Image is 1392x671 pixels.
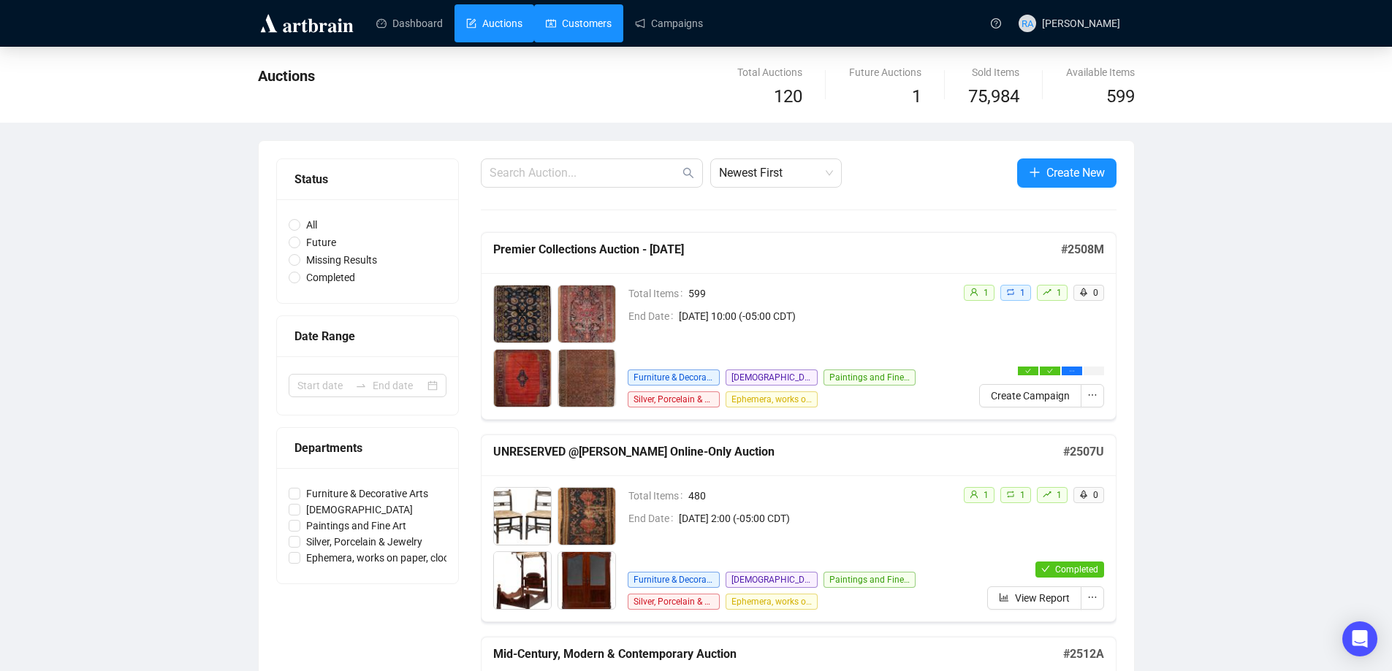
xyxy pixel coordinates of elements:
div: Future Auctions [849,64,921,80]
span: Ephemera, works on paper, clocks, etc. [726,391,818,407]
span: swap-right [355,380,367,391]
span: rise [1043,288,1051,296]
h5: Premier Collections Auction - [DATE] [493,241,1061,258]
span: [DEMOGRAPHIC_DATA] [726,369,818,386]
a: Premier Collections Auction - [DATE]#2508MTotal Items599End Date[DATE] 10:00 (-05:00 CDT)Furnitur... [481,232,1117,420]
img: 2_01.JPG [558,285,615,342]
span: Paintings and Fine Art [824,369,916,386]
span: Silver, Porcelain & Jewelry [300,534,428,550]
span: All [300,217,323,233]
div: Open Intercom Messenger [1342,621,1377,656]
span: Create New [1046,164,1105,182]
img: 1_1.jpg [494,488,551,545]
img: 4_1.jpg [558,552,615,609]
span: 1 [1020,288,1025,298]
span: [DEMOGRAPHIC_DATA] [726,572,818,588]
span: 1 [912,86,921,107]
span: Silver, Porcelain & Jewelry [628,391,720,407]
span: search [682,167,694,179]
h5: UNRESERVED @[PERSON_NAME] Online-Only Auction [493,443,1063,461]
span: 1 [984,490,989,500]
a: Customers [546,4,612,42]
button: Create Campaign [979,384,1081,407]
h5: # 2512A [1063,645,1104,663]
span: [DATE] 10:00 (-05:00 CDT) [679,308,951,324]
span: [DATE] 2:00 (-05:00 CDT) [679,510,951,526]
img: 1_01.JPG [494,285,551,342]
span: 480 [688,488,951,504]
span: Furniture & Decorative Arts [628,572,720,588]
div: Sold Items [968,64,1019,80]
input: End date [373,377,425,394]
span: End Date [628,510,679,526]
span: 0 [1093,288,1098,298]
span: 1 [1057,490,1062,500]
span: 1 [984,288,989,298]
span: rocket [1079,288,1088,296]
div: Departments [294,439,441,457]
span: Newest First [719,159,833,187]
span: Ephemera, works on paper, clocks, etc. [726,594,818,610]
span: View Report [1015,590,1070,606]
span: bar-chart [999,592,1009,602]
span: user [970,288,978,296]
span: 1 [1020,490,1025,500]
div: Date Range [294,327,441,345]
span: 599 [688,285,951,302]
span: 0 [1093,490,1098,500]
span: user [970,490,978,499]
img: 4_01.JPG [558,350,615,407]
h5: # 2508M [1061,241,1104,258]
h5: Mid-Century, Modern & Contemporary Auction [493,645,1063,663]
span: Furniture & Decorative Arts [628,369,720,386]
a: Dashboard [376,4,443,42]
span: to [355,380,367,391]
img: 3_1.jpg [494,552,551,609]
span: ellipsis [1087,592,1098,602]
img: 2_1.jpg [558,488,615,545]
input: Start date [297,377,349,394]
input: Search Auction... [490,164,680,182]
span: question-circle [991,18,1001,28]
span: Ephemera, works on paper, clocks, etc. [300,550,486,566]
span: End Date [628,308,679,324]
img: 3_01.JPG [494,350,551,407]
a: Auctions [466,4,522,42]
span: [DEMOGRAPHIC_DATA] [300,502,419,518]
span: Paintings and Fine Art [300,518,412,534]
span: 1 [1057,288,1062,298]
div: Available Items [1066,64,1135,80]
span: Future [300,234,342,250]
span: 599 [1106,86,1135,107]
span: RA [1021,15,1033,31]
a: Campaigns [635,4,703,42]
span: 120 [774,86,802,107]
span: plus [1029,166,1041,178]
div: Status [294,170,441,188]
span: Silver, Porcelain & Jewelry [628,594,720,610]
span: Furniture & Decorative Arts [300,486,434,502]
span: Total Items [628,285,688,302]
span: check [1041,564,1050,573]
span: check [1025,368,1031,374]
span: Missing Results [300,252,383,268]
div: Total Auctions [737,64,802,80]
span: Completed [1055,564,1098,575]
button: Create New [1017,158,1117,188]
span: [PERSON_NAME] [1042,18,1120,29]
span: Total Items [628,488,688,504]
span: 75,984 [968,83,1019,111]
span: Paintings and Fine Art [824,572,916,588]
button: View Report [987,586,1081,610]
span: ellipsis [1087,390,1098,400]
span: Completed [300,269,361,285]
span: ellipsis [1069,368,1075,374]
span: retweet [1006,288,1015,296]
h5: # 2507U [1063,443,1104,461]
span: retweet [1006,490,1015,499]
a: UNRESERVED @[PERSON_NAME] Online-Only Auction#2507UTotal Items480End Date[DATE] 2:00 (-05:00 CDT)... [481,434,1117,622]
span: Auctions [258,67,315,85]
span: check [1047,368,1053,374]
span: rise [1043,490,1051,499]
span: Create Campaign [991,388,1070,404]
